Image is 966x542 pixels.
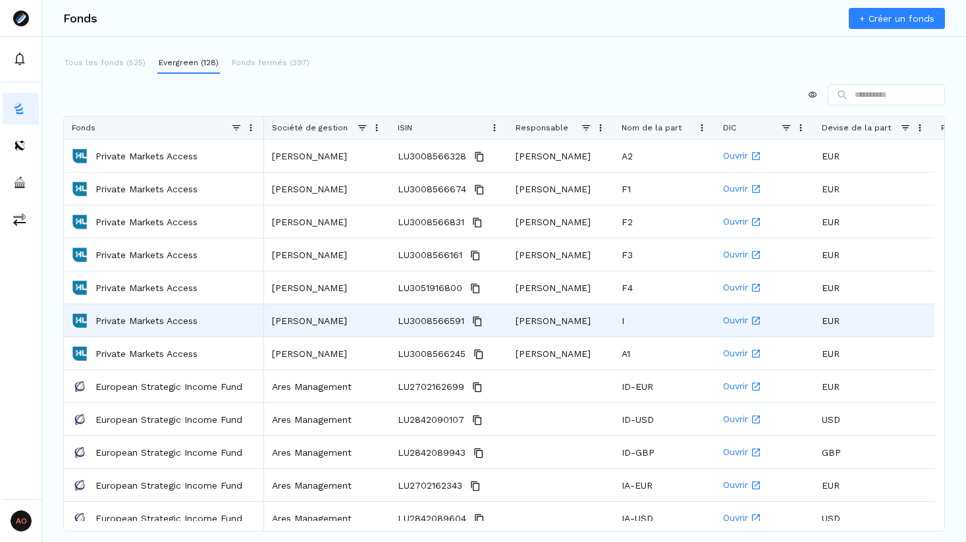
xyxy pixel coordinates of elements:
div: A2 [614,140,715,172]
span: Société de gestion [272,123,348,132]
div: EUR [814,140,933,172]
img: European Strategic Income Fund [72,379,88,394]
div: [PERSON_NAME] [508,173,614,205]
img: Private Markets Access [72,247,88,263]
div: Ares Management [264,469,390,501]
a: European Strategic Income Fund [95,512,242,525]
a: Ouvrir [723,140,806,171]
div: USD [814,502,933,534]
span: LU3008566591 [398,305,464,337]
span: LU2842090107 [398,404,464,436]
button: Copy [471,149,487,165]
a: Private Markets Access [95,314,198,327]
img: Private Markets Access [72,181,88,197]
p: Tous les fonds (525) [65,57,146,68]
a: Ouvrir [723,272,806,303]
span: LU3008566674 [398,173,466,205]
span: LU2702162699 [398,371,464,403]
div: I [614,304,715,337]
div: [PERSON_NAME] [508,140,614,172]
div: IA-EUR [614,469,715,501]
div: [PERSON_NAME] [508,271,614,304]
div: [PERSON_NAME] [508,337,614,369]
img: European Strategic Income Fund [72,445,88,460]
a: Ouvrir [723,239,806,270]
button: Copy [470,313,485,329]
a: + Créer un fonds [849,8,945,29]
button: Copy [471,182,487,198]
img: Private Markets Access [72,280,88,296]
div: ID-GBP [614,436,715,468]
a: Ouvrir [723,437,806,468]
div: Ares Management [264,370,390,402]
div: [PERSON_NAME] [508,304,614,337]
h3: Fonds [63,13,97,24]
div: F1 [614,173,715,205]
a: Private Markets Access [95,149,198,163]
button: Copy [470,412,485,428]
div: [PERSON_NAME] [264,304,390,337]
a: Private Markets Access [95,248,198,261]
img: European Strategic Income Fund [72,510,88,526]
div: [PERSON_NAME] [264,238,390,271]
div: GBP [814,436,933,468]
img: Private Markets Access [72,214,88,230]
div: EUR [814,469,933,501]
div: ID-USD [614,403,715,435]
img: funds [13,102,26,115]
p: Fonds fermés (397) [232,57,309,68]
a: European Strategic Income Fund [95,413,242,426]
span: LU2702162343 [398,470,462,502]
a: Ouvrir [723,338,806,369]
span: LU2842089943 [398,437,466,469]
button: Fonds fermés (397) [230,53,311,74]
img: Private Markets Access [72,148,88,164]
span: Devise de la part [822,123,891,132]
div: Ares Management [264,502,390,534]
div: EUR [814,205,933,238]
div: Ares Management [264,403,390,435]
div: [PERSON_NAME] [264,140,390,172]
img: European Strategic Income Fund [72,477,88,493]
button: asset-managers [3,167,39,198]
div: A1 [614,337,715,369]
p: European Strategic Income Fund [95,479,242,492]
a: Ouvrir [723,206,806,237]
button: Copy [468,248,483,263]
span: ISIN [398,123,412,132]
span: Nom de la part [622,123,682,132]
div: [PERSON_NAME] [264,271,390,304]
a: European Strategic Income Fund [95,380,242,393]
a: Private Markets Access [95,182,198,196]
div: [PERSON_NAME] [508,205,614,238]
img: European Strategic Income Fund [72,412,88,427]
span: LU3008566328 [398,140,466,173]
a: Ouvrir [723,502,806,533]
button: commissions [3,203,39,235]
p: European Strategic Income Fund [95,446,242,459]
button: Copy [468,478,483,494]
button: funds [3,93,39,124]
div: ID-EUR [614,370,715,402]
a: Private Markets Access [95,215,198,229]
div: F4 [614,271,715,304]
button: Copy [471,346,487,362]
div: USD [814,403,933,435]
span: Fonds [72,123,95,132]
span: AO [11,510,32,531]
span: LU3051916800 [398,272,462,304]
span: LU3008566245 [398,338,466,370]
a: Ouvrir [723,173,806,204]
span: Responsable [516,123,568,132]
img: asset-managers [13,176,26,189]
div: IA-USD [614,502,715,534]
img: Private Markets Access [72,313,88,329]
button: distributors [3,130,39,161]
button: Copy [471,445,487,461]
div: [PERSON_NAME] [508,238,614,271]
